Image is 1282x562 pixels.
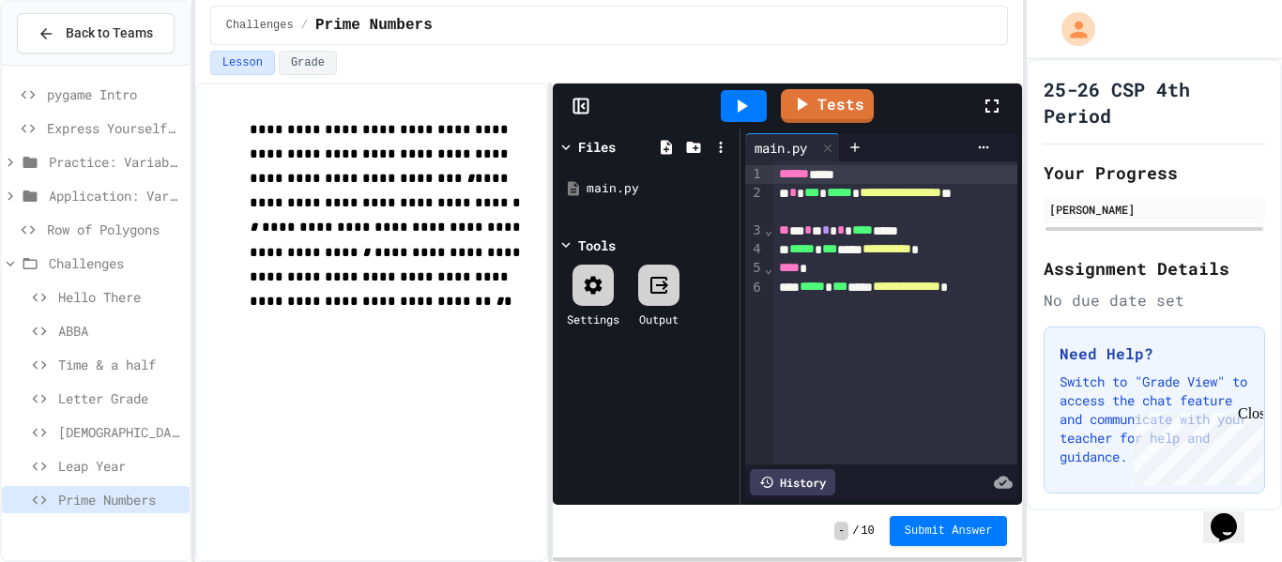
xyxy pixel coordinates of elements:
[58,321,182,341] span: ABBA
[750,469,835,495] div: History
[1049,201,1259,218] div: [PERSON_NAME]
[852,524,859,539] span: /
[745,240,764,259] div: 4
[1126,405,1263,485] iframe: chat widget
[745,165,764,184] div: 1
[47,84,182,104] span: pygame Intro
[578,235,616,255] div: Tools
[745,133,840,161] div: main.py
[1060,342,1249,365] h3: Need Help?
[58,456,182,476] span: Leap Year
[745,184,764,221] div: 2
[301,18,308,33] span: /
[567,311,619,327] div: Settings
[1203,487,1263,543] iframe: chat widget
[1044,289,1265,311] div: No due date set
[1044,159,1265,186] h2: Your Progress
[66,23,153,43] span: Back to Teams
[58,422,182,442] span: [DEMOGRAPHIC_DATA] Senator Eligibility
[834,522,848,540] span: -
[279,51,337,75] button: Grade
[890,516,1008,546] button: Submit Answer
[49,253,182,273] span: Challenges
[861,524,874,539] span: 10
[58,490,182,509] span: Prime Numbers
[745,259,764,278] div: 5
[745,221,764,240] div: 3
[578,137,616,157] div: Files
[58,388,182,408] span: Letter Grade
[1044,76,1265,129] h1: 25-26 CSP 4th Period
[210,51,275,75] button: Lesson
[1060,372,1249,466] p: Switch to "Grade View" to access the chat feature and communicate with your teacher for help and ...
[47,118,182,138] span: Express Yourself in Python!
[745,138,817,158] div: main.py
[49,186,182,205] span: Application: Variables/Print
[1042,8,1100,51] div: My Account
[781,89,874,123] a: Tests
[8,8,130,119] div: Chat with us now!Close
[764,222,773,237] span: Fold line
[315,14,433,37] span: Prime Numbers
[17,13,175,53] button: Back to Teams
[764,261,773,276] span: Fold line
[1044,255,1265,281] h2: Assignment Details
[58,287,182,307] span: Hello There
[639,311,679,327] div: Output
[745,279,764,316] div: 6
[905,524,993,539] span: Submit Answer
[47,220,182,239] span: Row of Polygons
[58,355,182,374] span: Time & a half
[587,179,733,198] div: main.py
[226,18,294,33] span: Challenges
[49,152,182,172] span: Practice: Variables/Print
